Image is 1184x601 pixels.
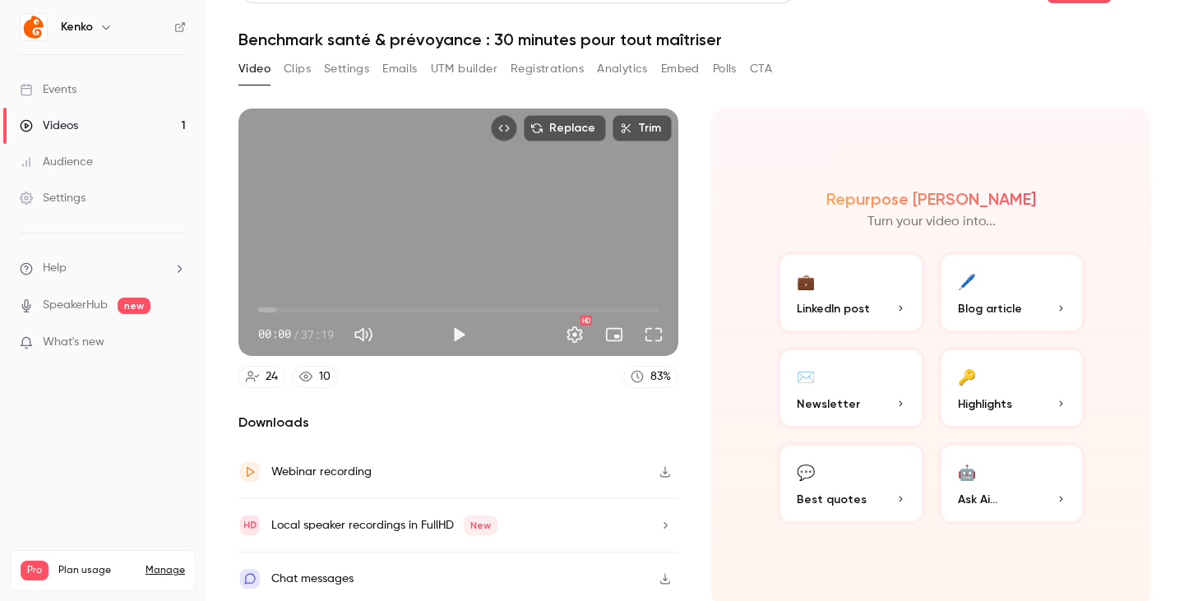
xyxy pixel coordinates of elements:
[826,189,1036,209] h2: Repurpose [PERSON_NAME]
[58,564,136,577] span: Plan usage
[319,368,331,386] div: 10
[597,56,648,82] button: Analytics
[938,442,1086,525] button: 🤖Ask Ai...
[958,268,976,294] div: 🖊️
[958,459,976,484] div: 🤖
[938,252,1086,334] button: 🖊️Blog article
[797,395,860,413] span: Newsletter
[61,19,93,35] h6: Kenko
[938,347,1086,429] button: 🔑Highlights
[750,56,772,82] button: CTA
[238,56,271,82] button: Video
[20,118,78,134] div: Videos
[777,252,925,334] button: 💼LinkedIn post
[347,318,380,351] button: Mute
[558,318,591,351] button: Settings
[637,318,670,351] button: Full screen
[271,569,354,589] div: Chat messages
[382,56,417,82] button: Emails
[284,56,311,82] button: Clips
[777,347,925,429] button: ✉️Newsletter
[271,462,372,482] div: Webinar recording
[118,298,150,314] span: new
[867,212,996,232] p: Turn your video into...
[491,115,517,141] button: Embed video
[43,260,67,277] span: Help
[464,515,497,535] span: New
[238,30,1151,49] h1: Benchmark santé & prévoyance : 30 minutes pour tout maîtriser
[777,442,925,525] button: 💬Best quotes
[146,564,185,577] a: Manage
[20,190,86,206] div: Settings
[958,395,1012,413] span: Highlights
[713,56,737,82] button: Polls
[797,459,815,484] div: 💬
[797,300,870,317] span: LinkedIn post
[797,491,867,508] span: Best quotes
[442,318,475,351] button: Play
[266,368,278,386] div: 24
[20,154,93,170] div: Audience
[613,115,672,141] button: Trim
[21,14,47,40] img: Kenko
[238,413,678,432] h2: Downloads
[598,318,631,351] button: Turn on miniplayer
[21,561,49,580] span: Pro
[271,515,497,535] div: Local speaker recordings in FullHD
[301,326,334,343] span: 37:19
[293,326,299,343] span: /
[958,363,976,389] div: 🔑
[650,368,671,386] div: 83 %
[258,326,291,343] span: 00:00
[623,366,678,388] a: 83%
[797,363,815,389] div: ✉️
[511,56,584,82] button: Registrations
[958,491,997,508] span: Ask Ai...
[20,81,76,98] div: Events
[238,366,285,388] a: 24
[797,268,815,294] div: 💼
[661,56,700,82] button: Embed
[43,297,108,314] a: SpeakerHub
[20,260,186,277] li: help-dropdown-opener
[580,316,592,326] div: HD
[43,334,104,351] span: What's new
[524,115,606,141] button: Replace
[958,300,1022,317] span: Blog article
[292,366,338,388] a: 10
[258,326,334,343] div: 00:00
[431,56,497,82] button: UTM builder
[324,56,369,82] button: Settings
